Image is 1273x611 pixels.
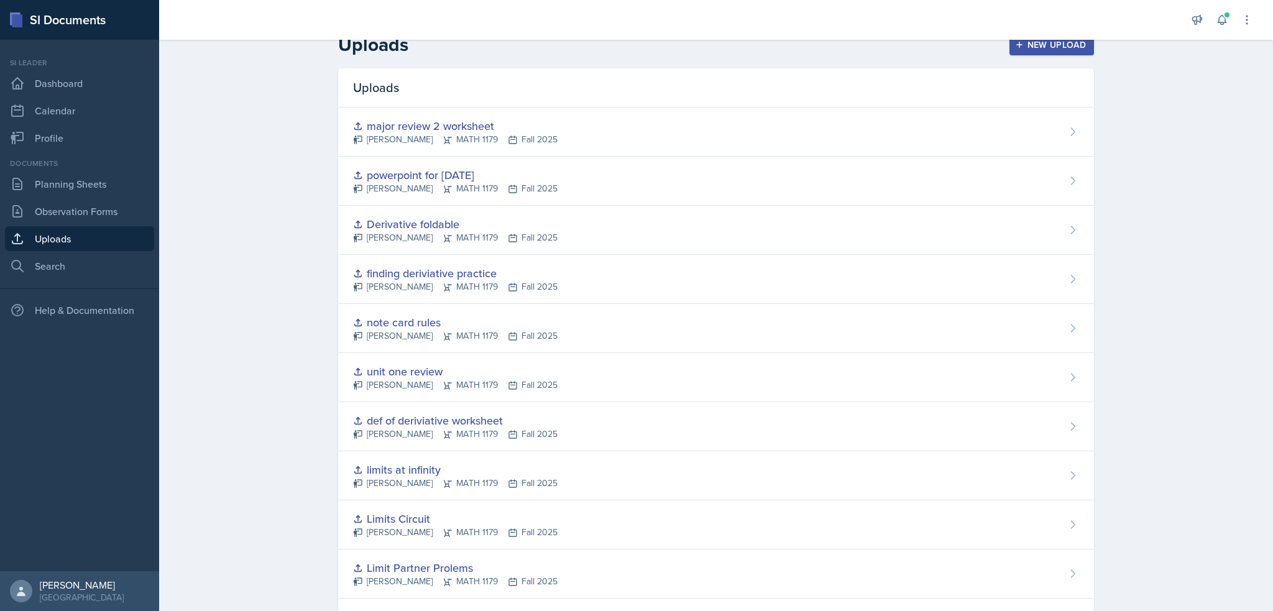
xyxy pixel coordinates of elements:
[5,126,154,150] a: Profile
[338,304,1094,353] a: note card rules [PERSON_NAME]MATH 1179Fall 2025
[353,182,558,195] div: [PERSON_NAME] MATH 1179 Fall 2025
[338,157,1094,206] a: powerpoint for [DATE] [PERSON_NAME]MATH 1179Fall 2025
[353,379,558,392] div: [PERSON_NAME] MATH 1179 Fall 2025
[338,34,408,56] h2: Uploads
[1009,34,1095,55] button: New Upload
[353,526,558,539] div: [PERSON_NAME] MATH 1179 Fall 2025
[5,199,154,224] a: Observation Forms
[338,68,1094,108] div: Uploads
[353,167,558,183] div: powerpoint for [DATE]
[353,477,558,490] div: [PERSON_NAME] MATH 1179 Fall 2025
[353,117,558,134] div: major review 2 worksheet
[5,98,154,123] a: Calendar
[353,231,558,244] div: [PERSON_NAME] MATH 1179 Fall 2025
[353,216,558,232] div: Derivative foldable
[338,255,1094,304] a: finding deriviative practice [PERSON_NAME]MATH 1179Fall 2025
[5,158,154,169] div: Documents
[338,353,1094,402] a: unit one review [PERSON_NAME]MATH 1179Fall 2025
[5,172,154,196] a: Planning Sheets
[5,298,154,323] div: Help & Documentation
[353,329,558,342] div: [PERSON_NAME] MATH 1179 Fall 2025
[353,280,558,293] div: [PERSON_NAME] MATH 1179 Fall 2025
[338,402,1094,451] a: def of deriviative worksheet [PERSON_NAME]MATH 1179Fall 2025
[353,559,558,576] div: Limit Partner Prolems
[353,412,558,429] div: def of deriviative worksheet
[353,314,558,331] div: note card rules
[338,206,1094,255] a: Derivative foldable [PERSON_NAME]MATH 1179Fall 2025
[338,108,1094,157] a: major review 2 worksheet [PERSON_NAME]MATH 1179Fall 2025
[338,451,1094,500] a: limits at infinity [PERSON_NAME]MATH 1179Fall 2025
[338,500,1094,549] a: Limits Circuit [PERSON_NAME]MATH 1179Fall 2025
[353,575,558,588] div: [PERSON_NAME] MATH 1179 Fall 2025
[353,428,558,441] div: [PERSON_NAME] MATH 1179 Fall 2025
[40,591,124,604] div: [GEOGRAPHIC_DATA]
[40,579,124,591] div: [PERSON_NAME]
[353,363,558,380] div: unit one review
[1018,40,1087,50] div: New Upload
[5,71,154,96] a: Dashboard
[338,549,1094,599] a: Limit Partner Prolems [PERSON_NAME]MATH 1179Fall 2025
[5,226,154,251] a: Uploads
[353,510,558,527] div: Limits Circuit
[353,461,558,478] div: limits at infinity
[353,265,558,282] div: finding deriviative practice
[353,133,558,146] div: [PERSON_NAME] MATH 1179 Fall 2025
[5,57,154,68] div: Si leader
[5,254,154,278] a: Search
